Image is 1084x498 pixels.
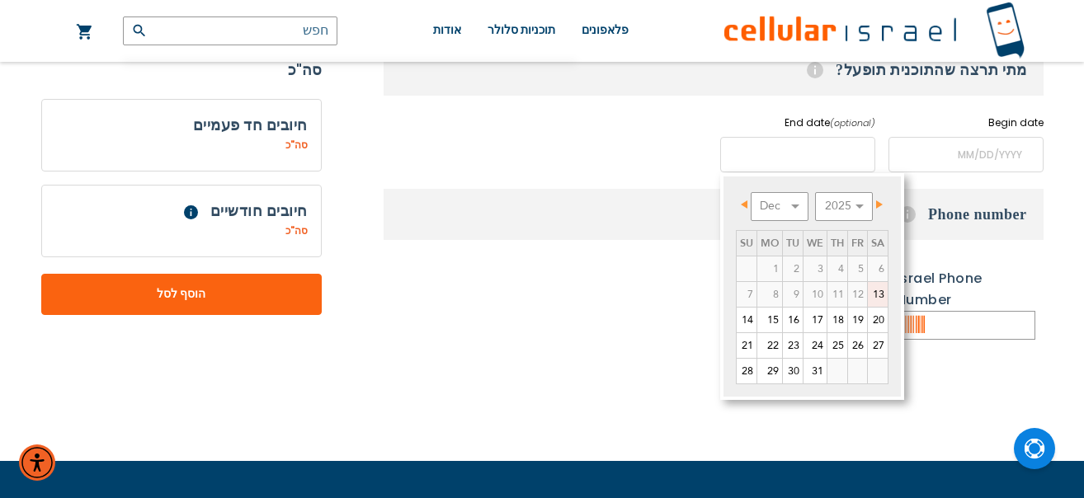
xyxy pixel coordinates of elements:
span: Friday [851,236,864,251]
span: Help [899,206,916,223]
a: 21 [737,333,756,358]
span: 2 [783,256,803,281]
span: Saturday [871,236,884,251]
span: תוכניות סלולר [488,24,556,36]
span: Prev [741,200,747,209]
a: 30 [783,359,803,383]
span: Help [184,205,198,219]
span: Thursday [831,236,844,251]
span: סה"כ [285,223,308,238]
h3: מתי תרצה שהתוכנית תופעל? [384,45,1044,96]
span: Next [876,200,883,209]
div: תפריט נגישות [19,444,55,481]
strong: סה"כ [41,58,322,82]
span: חיובים חודשיים [210,200,308,221]
a: 29 [757,359,782,383]
span: פלאפונים [582,24,629,36]
label: End date [720,115,875,130]
a: 26 [848,333,867,358]
span: הוסף לסל [96,286,267,303]
a: 22 [757,333,782,358]
h3: חיובים חד פעמיים [55,113,308,138]
button: הוסף לסל [41,274,322,315]
span: Help [807,62,823,78]
a: 16 [783,308,803,332]
span: 11 [827,282,847,307]
span: 4 [827,256,847,281]
a: 18 [827,308,847,332]
h3: Phone number [384,189,1044,240]
span: 10 [804,282,827,307]
a: 27 [868,333,888,358]
span: 9 [783,282,803,307]
span: 6 [868,256,888,281]
span: אודות [433,24,461,36]
span: 3 [804,256,827,281]
span: 12 [848,282,867,307]
a: 25 [827,333,847,358]
span: 8 [757,282,782,307]
a: 20 [868,308,888,332]
a: 19 [848,308,867,332]
a: 14 [737,308,756,332]
span: Monday [761,236,779,251]
a: Israel Phone Number [897,269,983,309]
a: Prev [738,195,758,215]
span: Tuesday [786,236,799,251]
input: MM/DD/YYYY [888,137,1044,172]
select: Select year [815,192,873,221]
a: Next [865,195,886,215]
a: 17 [804,308,827,332]
input: MM/DD/YYYY [720,137,875,172]
a: 28 [737,359,756,383]
span: 5 [848,256,867,281]
i: (optional) [830,116,875,129]
a: 31 [804,359,827,383]
input: Please enter 9-10 digits or 17-20 digits. [897,311,1035,340]
input: חפש [123,16,337,45]
img: לוגו סלולר ישראל [724,2,1025,60]
label: Begin date [888,115,1044,130]
span: Sunday [740,236,753,251]
a: 24 [804,333,827,358]
a: 15 [757,308,782,332]
span: 1 [757,256,782,281]
select: Select month [751,192,808,221]
span: Wednesday [807,236,823,251]
a: 23 [783,333,803,358]
a: 13 [868,282,888,307]
span: 7 [737,282,756,307]
span: סה"כ [285,138,308,153]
